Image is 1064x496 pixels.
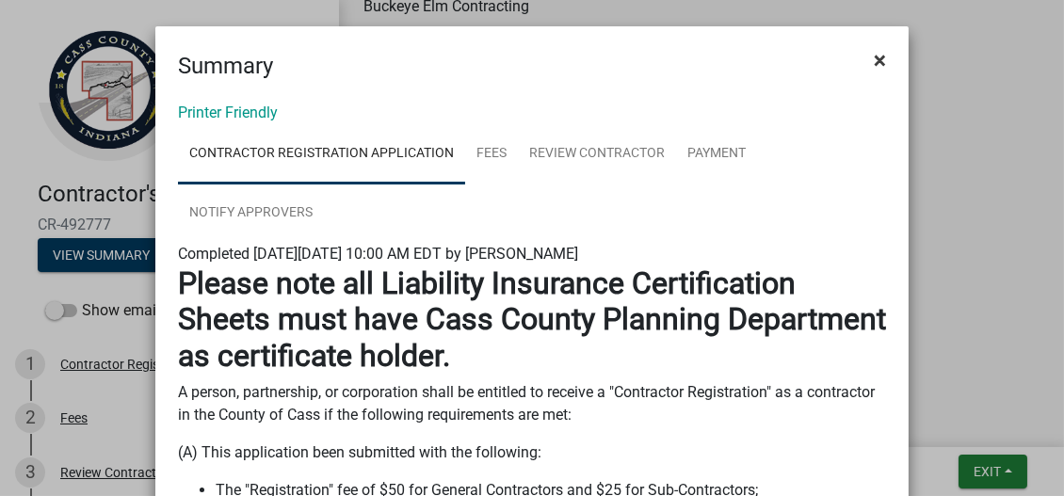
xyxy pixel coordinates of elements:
[465,124,518,184] a: Fees
[178,381,886,426] p: A person, partnership, or corporation shall be entitled to receive a "Contractor Registration" as...
[518,124,676,184] a: Review Contractor
[178,265,886,374] strong: Please note all Liability Insurance Certification Sheets must have Cass County Planning Departmen...
[874,47,886,73] span: ×
[178,441,886,464] p: (A) This application been submitted with the following:
[178,184,324,244] a: Notify Approvers
[178,245,578,263] span: Completed [DATE][DATE] 10:00 AM EDT by [PERSON_NAME]
[859,34,901,87] button: Close
[178,104,278,121] a: Printer Friendly
[178,49,273,83] h4: Summary
[178,124,465,184] a: Contractor Registration Application
[676,124,757,184] a: Payment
